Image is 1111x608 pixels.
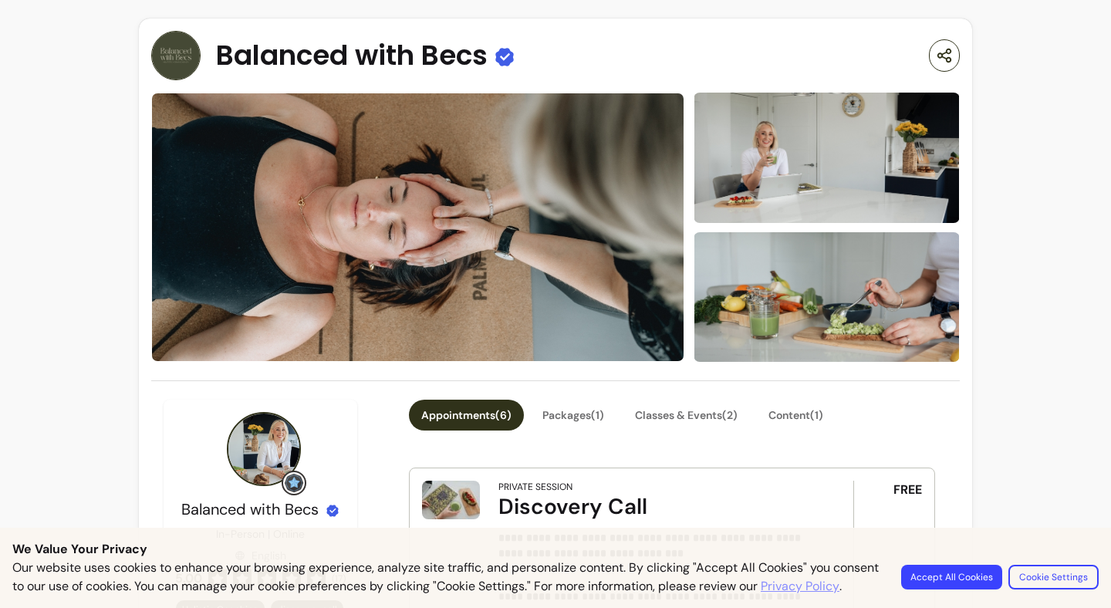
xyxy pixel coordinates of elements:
[498,493,810,521] div: Discovery Call
[893,481,922,499] span: FREE
[1008,565,1099,589] button: Cookie Settings
[285,474,303,492] img: Grow
[530,400,616,431] button: Packages(1)
[761,577,839,596] a: Privacy Policy
[498,481,572,493] div: Private Session
[12,559,883,596] p: Our website uses cookies to enhance your browsing experience, analyze site traffic, and personali...
[216,526,305,542] p: In-Person | Online
[409,400,524,431] button: Appointments(6)
[756,400,836,431] button: Content(1)
[151,31,201,80] img: Provider image
[623,400,750,431] button: Classes & Events(2)
[227,412,301,486] img: Provider image
[12,540,1099,559] p: We Value Your Privacy
[422,481,480,519] img: Discovery Call
[151,93,684,362] img: image-0
[181,499,319,519] span: Balanced with Becs
[694,69,960,246] img: image-1
[694,208,960,386] img: image-2
[901,565,1002,589] button: Accept All Cookies
[216,40,488,71] span: Balanced with Becs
